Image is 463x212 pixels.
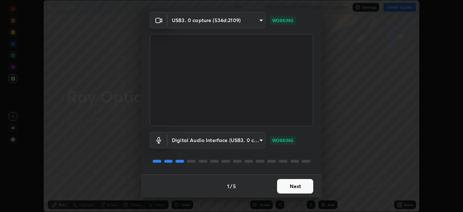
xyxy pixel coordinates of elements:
div: USB3. 0 capture (534d:2109) [167,132,266,148]
div: USB3. 0 capture (534d:2109) [167,12,266,28]
h4: 1 [227,182,229,190]
button: Next [277,179,313,194]
p: WORKING [272,17,293,24]
p: WORKING [272,137,293,144]
h4: / [230,182,232,190]
h4: 5 [233,182,236,190]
